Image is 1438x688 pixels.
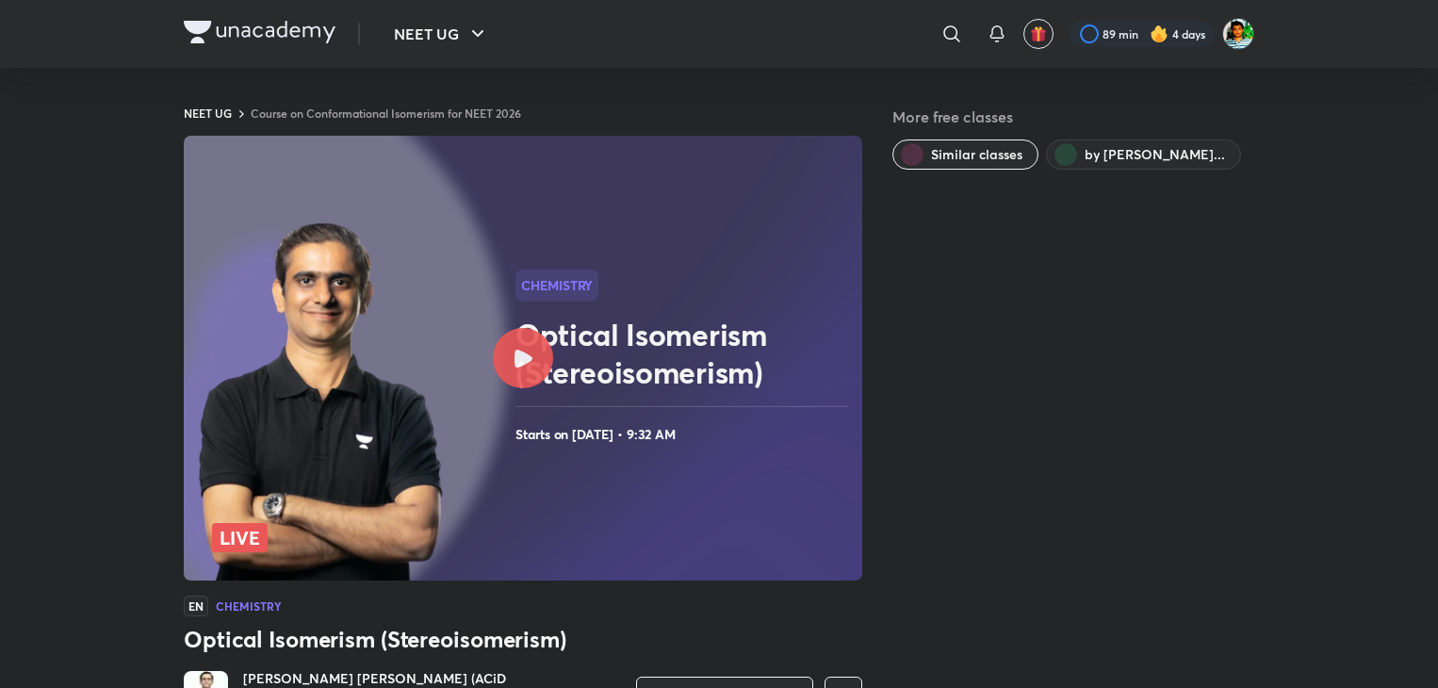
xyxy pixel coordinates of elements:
[1030,25,1047,42] img: avatar
[1222,18,1254,50] img: Mehul Ghosh
[184,624,862,654] h3: Optical Isomerism (Stereoisomerism)
[892,139,1038,170] button: Similar classes
[892,106,1254,128] h5: More free classes
[184,21,335,48] a: Company Logo
[216,600,281,612] h4: Chemistry
[383,15,500,53] button: NEET UG
[184,106,232,121] a: NEET UG
[251,106,521,121] a: Course on Conformational Isomerism for NEET 2026
[1085,145,1225,164] span: by Ajit Chandra Divedi (ACiD Sir)
[515,316,855,391] h2: Optical Isomerism (Stereoisomerism)
[184,21,335,43] img: Company Logo
[1046,139,1241,170] button: by Ajit Chandra Divedi (ACiD Sir)
[184,596,208,616] span: EN
[515,422,855,447] h4: Starts on [DATE] • 9:32 AM
[931,145,1022,164] span: Similar classes
[1023,19,1054,49] button: avatar
[1150,25,1168,43] img: streak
